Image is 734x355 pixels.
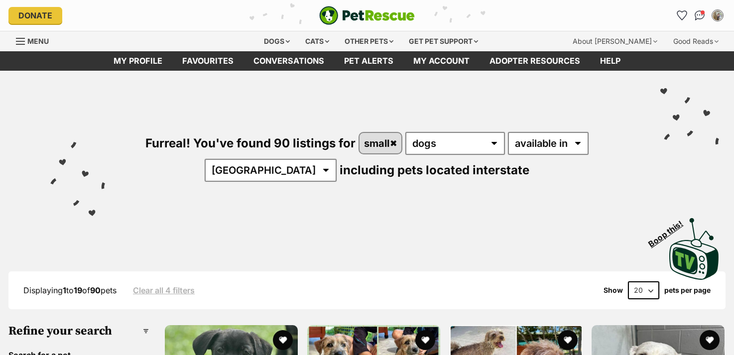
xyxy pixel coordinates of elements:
[8,7,62,24] a: Donate
[669,218,719,280] img: PetRescue TV logo
[298,31,336,51] div: Cats
[338,31,400,51] div: Other pets
[669,209,719,282] a: Boop this!
[403,51,480,71] a: My account
[674,7,726,23] ul: Account quick links
[666,31,726,51] div: Good Reads
[74,285,82,295] strong: 19
[16,31,56,49] a: Menu
[257,31,297,51] div: Dogs
[334,51,403,71] a: Pet alerts
[415,330,435,350] button: favourite
[360,133,402,153] a: small
[244,51,334,71] a: conversations
[590,51,630,71] a: Help
[63,285,66,295] strong: 1
[133,286,195,295] a: Clear all 4 filters
[273,330,293,350] button: favourite
[695,10,705,20] img: chat-41dd97257d64d25036548639549fe6c8038ab92f7586957e7f3b1b290dea8141.svg
[8,324,149,338] h3: Refine your search
[692,7,708,23] a: Conversations
[566,31,664,51] div: About [PERSON_NAME]
[604,286,623,294] span: Show
[90,285,101,295] strong: 90
[700,330,720,350] button: favourite
[172,51,244,71] a: Favourites
[647,213,693,248] span: Boop this!
[480,51,590,71] a: Adopter resources
[319,6,415,25] a: PetRescue
[319,6,415,25] img: logo-e224e6f780fb5917bec1dbf3a21bbac754714ae5b6737aabdf751b685950b380.svg
[27,37,49,45] span: Menu
[713,10,723,20] img: Kate Fletcher profile pic
[664,286,711,294] label: pets per page
[340,163,529,177] span: including pets located interstate
[104,51,172,71] a: My profile
[402,31,485,51] div: Get pet support
[710,7,726,23] button: My account
[557,330,577,350] button: favourite
[145,136,356,150] span: Furreal! You've found 90 listings for
[23,285,117,295] span: Displaying to of pets
[674,7,690,23] a: Favourites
